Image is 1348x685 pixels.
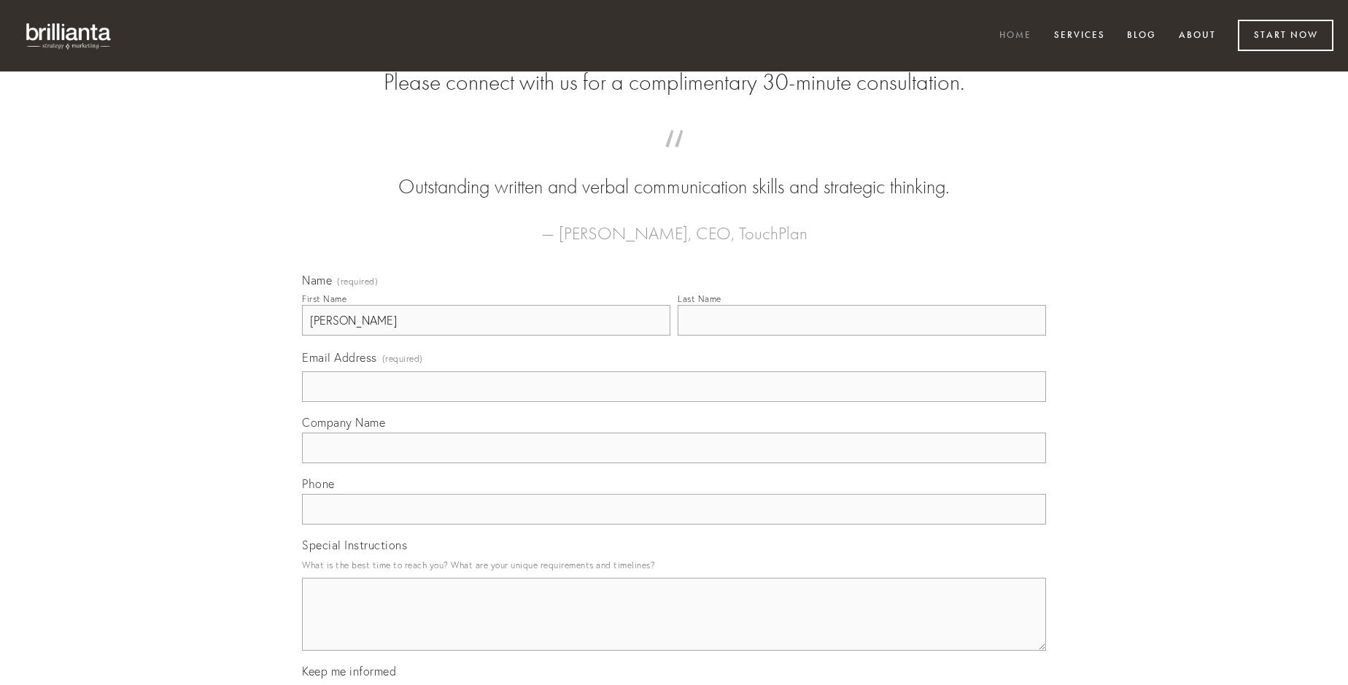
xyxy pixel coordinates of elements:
p: What is the best time to reach you? What are your unique requirements and timelines? [302,555,1046,575]
blockquote: Outstanding written and verbal communication skills and strategic thinking. [325,144,1023,201]
span: Special Instructions [302,538,407,552]
figcaption: — [PERSON_NAME], CEO, TouchPlan [325,201,1023,248]
span: Company Name [302,415,385,430]
a: About [1169,24,1225,48]
span: (required) [337,277,378,286]
a: Services [1045,24,1115,48]
span: Keep me informed [302,664,396,678]
div: Last Name [678,293,721,304]
a: Start Now [1238,20,1333,51]
span: Email Address [302,350,377,365]
a: Home [990,24,1041,48]
span: Phone [302,476,335,491]
span: “ [325,144,1023,173]
img: brillianta - research, strategy, marketing [15,15,124,57]
a: Blog [1117,24,1166,48]
span: Name [302,273,332,287]
h2: Please connect with us for a complimentary 30-minute consultation. [302,69,1046,96]
span: (required) [382,349,423,368]
div: First Name [302,293,346,304]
